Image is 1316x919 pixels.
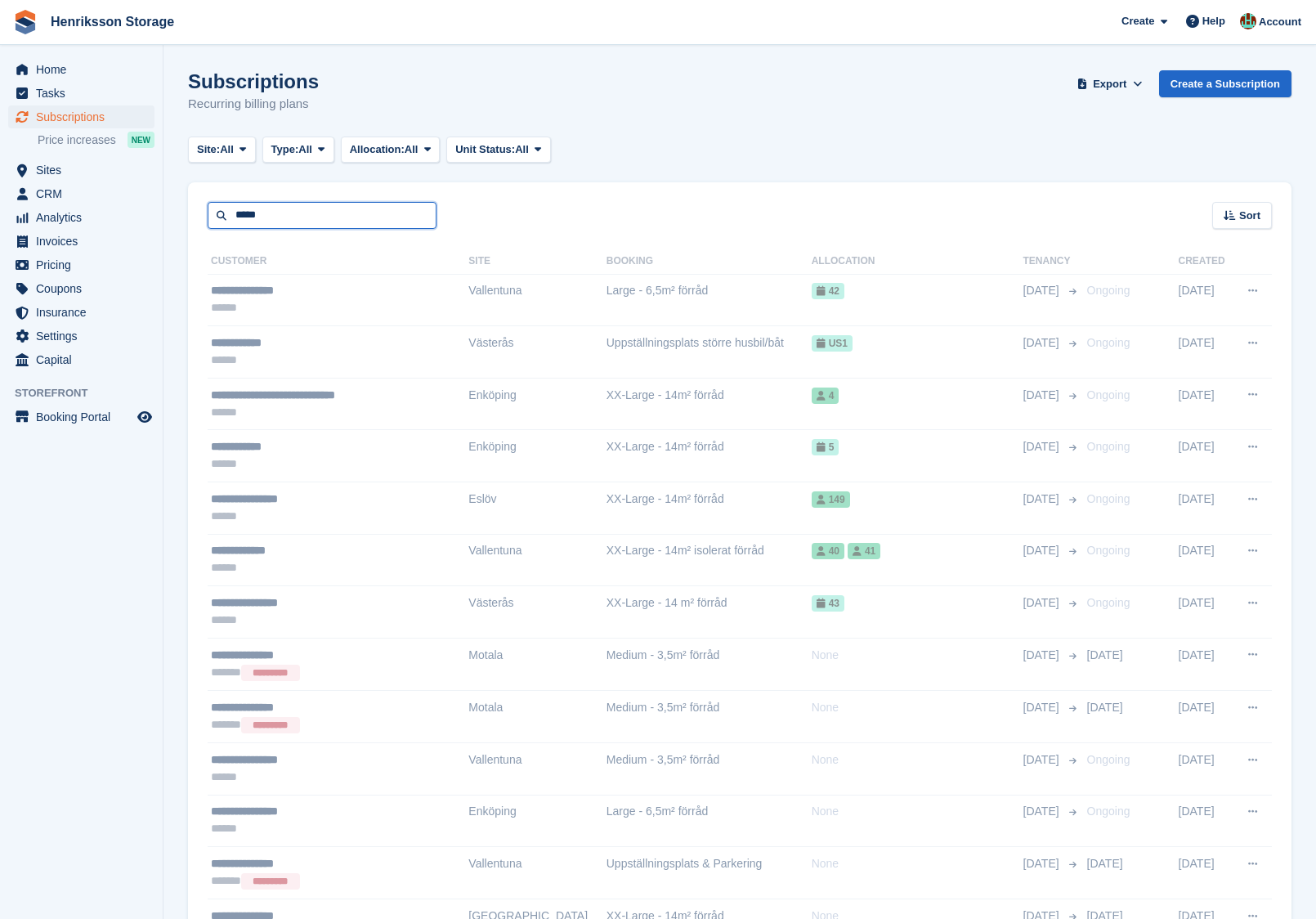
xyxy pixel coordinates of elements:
[8,253,154,276] a: menu
[15,385,163,401] span: Storefront
[1093,76,1126,92] span: Export
[8,159,154,182] a: menu
[36,253,134,276] span: Pricing
[8,406,154,428] a: menu
[8,82,154,105] a: menu
[38,132,116,148] span: Price increases
[128,132,154,148] div: NEW
[36,277,134,300] span: Coupons
[1240,13,1256,29] img: Isak Martinelle
[36,406,134,428] span: Booking Portal
[36,230,134,253] span: Invoices
[8,277,154,300] a: menu
[8,230,154,253] a: menu
[8,58,154,81] a: menu
[38,131,154,149] a: Price increases NEW
[13,10,38,34] img: stora-icon-8386f47178a22dfd0bd8f6a31ec36ba5ce8667c1dd55bd0f319d3a0aa187defe.svg
[36,58,134,81] span: Home
[44,8,181,35] a: Henriksson Storage
[8,105,154,128] a: menu
[1074,70,1146,97] button: Export
[36,182,134,205] span: CRM
[8,301,154,324] a: menu
[36,325,134,347] span: Settings
[1159,70,1291,97] a: Create a Subscription
[36,82,134,105] span: Tasks
[1121,13,1154,29] span: Create
[36,159,134,182] span: Sites
[1259,14,1301,30] span: Account
[8,348,154,371] a: menu
[8,325,154,347] a: menu
[135,407,154,427] a: Preview store
[8,206,154,229] a: menu
[36,301,134,324] span: Insurance
[188,95,319,114] p: Recurring billing plans
[188,70,319,92] h1: Subscriptions
[8,182,154,205] a: menu
[36,348,134,371] span: Capital
[36,206,134,229] span: Analytics
[1202,13,1225,29] span: Help
[36,105,134,128] span: Subscriptions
